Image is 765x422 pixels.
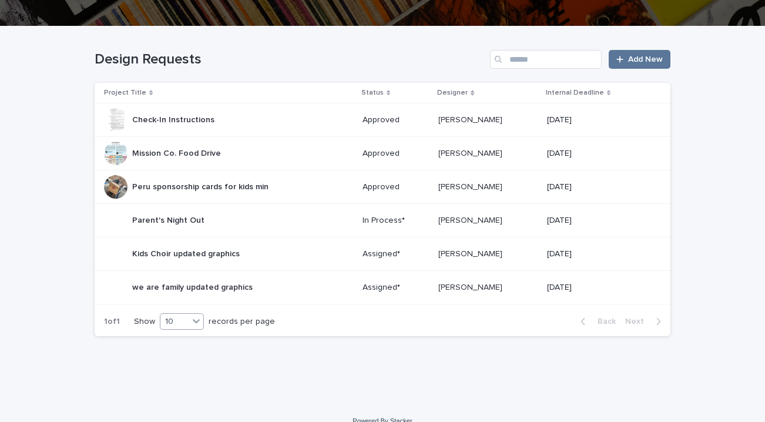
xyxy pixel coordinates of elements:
[132,146,223,159] p: Mission Co. Food Drive
[547,115,652,125] p: [DATE]
[437,86,468,99] p: Designer
[95,204,670,237] tr: Parent's Night OutParent's Night Out In Process*[PERSON_NAME][PERSON_NAME] [DATE]
[95,307,129,336] p: 1 of 1
[104,86,146,99] p: Project Title
[438,146,505,159] p: [PERSON_NAME]
[547,216,652,226] p: [DATE]
[438,280,505,293] p: [PERSON_NAME]
[547,249,652,259] p: [DATE]
[546,86,604,99] p: Internal Deadline
[132,247,242,259] p: Kids Choir updated graphics
[95,103,670,137] tr: Check-In InstructionsCheck-In Instructions Approved[PERSON_NAME][PERSON_NAME] [DATE]
[590,317,616,326] span: Back
[132,113,217,125] p: Check-In Instructions
[95,51,485,68] h1: Design Requests
[95,170,670,204] tr: Peru sponsorship cards for kids minPeru sponsorship cards for kids min Approved[PERSON_NAME][PERS...
[363,115,430,125] p: Approved
[132,213,207,226] p: Parent's Night Out
[363,182,430,192] p: Approved
[361,86,384,99] p: Status
[571,316,620,327] button: Back
[132,180,271,192] p: Peru sponsorship cards for kids min
[625,317,651,326] span: Next
[95,271,670,304] tr: we are family updated graphicswe are family updated graphics Assigned*[PERSON_NAME][PERSON_NAME] ...
[438,213,505,226] p: [PERSON_NAME]
[547,182,652,192] p: [DATE]
[547,283,652,293] p: [DATE]
[438,113,505,125] p: [PERSON_NAME]
[95,237,670,271] tr: Kids Choir updated graphicsKids Choir updated graphics Assigned*[PERSON_NAME][PERSON_NAME] [DATE]
[363,249,430,259] p: Assigned*
[438,180,505,192] p: [PERSON_NAME]
[160,316,189,328] div: 10
[547,149,652,159] p: [DATE]
[490,50,602,69] input: Search
[628,55,663,63] span: Add New
[132,280,255,293] p: we are family updated graphics
[209,317,275,327] p: records per page
[363,283,430,293] p: Assigned*
[95,137,670,170] tr: Mission Co. Food DriveMission Co. Food Drive Approved[PERSON_NAME][PERSON_NAME] [DATE]
[363,149,430,159] p: Approved
[609,50,670,69] a: Add New
[438,247,505,259] p: [PERSON_NAME]
[134,317,155,327] p: Show
[620,316,670,327] button: Next
[363,216,430,226] p: In Process*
